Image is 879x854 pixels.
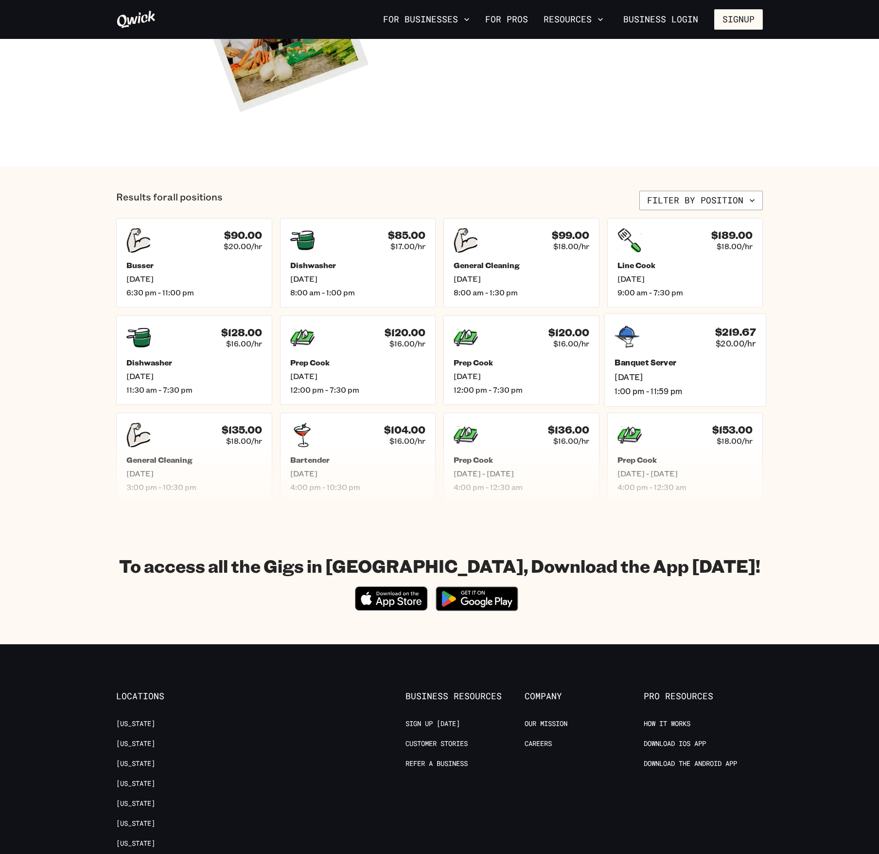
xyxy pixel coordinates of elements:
a: $136.00$16.00/hrPrep Cook[DATE] - [DATE]4:00 pm - 12:30 am [443,413,599,502]
span: 11:30 am - 7:30 pm [126,385,262,395]
span: $16.00/hr [553,339,589,348]
span: Company [525,691,644,702]
span: $16.00/hr [226,339,262,348]
span: [DATE] [454,371,589,381]
a: $135.00$18.00/hrGeneral Cleaning[DATE]3:00 pm - 10:30 pm [116,413,272,502]
span: [DATE] [615,372,756,382]
span: 3:00 pm - 10:30 pm [126,482,262,492]
a: [US_STATE] [116,719,155,728]
p: Results for all positions [116,191,223,210]
span: $16.00/hr [389,339,425,348]
span: [DATE] - [DATE] [454,469,589,478]
h5: Dishwasher [126,358,262,367]
span: [DATE] [454,274,589,284]
a: $153.00$18.00/hrPrep Cook[DATE] - [DATE]4:00 pm - 12:30 am [607,413,763,502]
h4: $90.00 [224,229,262,241]
h5: Line Cook [617,260,753,270]
h4: $120.00 [385,327,425,339]
span: [DATE] [126,469,262,478]
span: 1:00 pm - 11:59 pm [615,386,756,396]
h5: Bartender [290,455,426,465]
span: $18.00/hr [717,241,753,251]
a: Download the Android App [644,759,737,768]
span: $17.00/hr [390,241,425,251]
h4: $128.00 [221,327,262,339]
span: $16.00/hr [389,436,425,446]
span: 9:00 am - 7:30 pm [617,288,753,297]
h5: Prep Cook [617,455,753,465]
a: Download IOS App [644,739,706,748]
a: $104.00$16.00/hrBartender[DATE]4:00 pm - 10:30 pm [280,413,436,502]
a: [US_STATE] [116,819,155,828]
h4: $99.00 [552,229,589,241]
span: 8:00 am - 1:00 pm [290,288,426,297]
a: For Pros [481,11,532,28]
a: $90.00$20.00/hrBusser[DATE]6:30 pm - 11:00 pm [116,218,272,308]
a: $128.00$16.00/hrDishwasher[DATE]11:30 am - 7:30 pm [116,315,272,405]
span: 6:30 pm - 11:00 pm [126,288,262,297]
h5: Prep Cook [290,358,426,367]
a: Customer stories [405,739,468,748]
a: Refer a Business [405,759,468,768]
span: $18.00/hr [553,241,589,251]
h4: $189.00 [711,229,753,241]
h5: Busser [126,260,262,270]
button: Signup [714,9,763,30]
a: How it Works [644,719,690,728]
a: $99.00$18.00/hrGeneral Cleaning[DATE]8:00 am - 1:30 pm [443,218,599,308]
h5: Banquet Server [615,358,756,368]
span: $20.00/hr [224,241,262,251]
a: [US_STATE] [116,779,155,788]
span: [DATE] [126,371,262,381]
a: $120.00$16.00/hrPrep Cook[DATE]12:00 pm - 7:30 pm [280,315,436,405]
a: Business Login [615,9,706,30]
span: $18.00/hr [717,436,753,446]
a: Sign up [DATE] [405,719,460,728]
h5: Dishwasher [290,260,426,270]
button: For Businesses [379,11,474,28]
button: Filter by position [639,191,763,210]
span: Pro Resources [644,691,763,702]
span: [DATE] [126,274,262,284]
button: Resources [540,11,607,28]
a: Our Mission [525,719,567,728]
h4: $85.00 [388,229,425,241]
a: Careers [525,739,552,748]
a: $219.67$20.00/hrBanquet Server[DATE]1:00 pm - 11:59 pm [604,313,766,406]
span: 12:00 pm - 7:30 pm [290,385,426,395]
a: [US_STATE] [116,739,155,748]
span: [DATE] - [DATE] [617,469,753,478]
a: [US_STATE] [116,799,155,808]
a: $85.00$17.00/hrDishwasher[DATE]8:00 am - 1:00 pm [280,218,436,308]
h5: General Cleaning [454,260,589,270]
a: [US_STATE] [116,759,155,768]
span: $18.00/hr [226,436,262,446]
span: 4:00 pm - 10:30 pm [290,482,426,492]
span: [DATE] [290,274,426,284]
span: [DATE] [290,371,426,381]
h4: $136.00 [548,424,589,436]
h5: General Cleaning [126,455,262,465]
h5: Prep Cook [454,455,589,465]
a: $120.00$16.00/hrPrep Cook[DATE]12:00 pm - 7:30 pm [443,315,599,405]
span: [DATE] [617,274,753,284]
h4: $219.67 [715,326,755,338]
span: 12:00 pm - 7:30 pm [454,385,589,395]
h1: To access all the Gigs in [GEOGRAPHIC_DATA], Download the App [DATE]! [119,555,760,577]
span: 4:00 pm - 12:30 am [454,482,589,492]
h5: Prep Cook [454,358,589,367]
img: Get it on Google Play [430,581,524,617]
span: Locations [116,691,235,702]
h4: $135.00 [222,424,262,436]
span: [DATE] [290,469,426,478]
a: [US_STATE] [116,839,155,848]
h4: $153.00 [712,424,753,436]
span: 8:00 am - 1:30 pm [454,288,589,297]
span: $16.00/hr [553,436,589,446]
span: $20.00/hr [715,338,755,348]
span: 4:00 pm - 12:30 am [617,482,753,492]
h4: $104.00 [384,424,425,436]
a: Download on the App Store [355,602,428,613]
a: $189.00$18.00/hrLine Cook[DATE]9:00 am - 7:30 pm [607,218,763,308]
span: Business Resources [405,691,525,702]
